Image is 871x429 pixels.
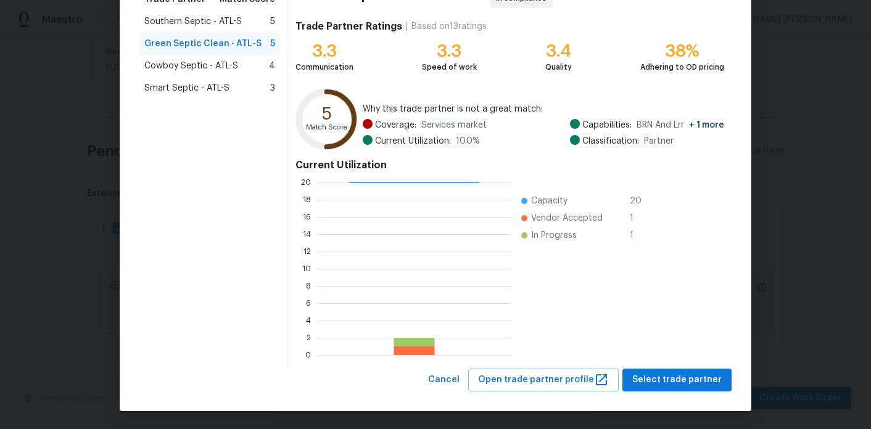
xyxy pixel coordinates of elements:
[582,135,639,147] span: Classification:
[545,61,572,73] div: Quality
[422,61,477,73] div: Speed of work
[531,212,603,224] span: Vendor Accepted
[478,372,609,388] span: Open trade partner profile
[305,351,311,359] text: 0
[582,119,632,131] span: Capabilities:
[303,196,311,203] text: 18
[644,135,674,147] span: Partner
[421,119,487,131] span: Services market
[422,45,477,57] div: 3.3
[306,317,311,324] text: 4
[322,105,332,123] text: 5
[270,15,275,28] span: 5
[630,212,650,224] span: 1
[303,248,311,255] text: 12
[622,369,732,391] button: Select trade partner
[295,20,402,33] h4: Trade Partner Ratings
[270,82,275,94] span: 3
[363,103,724,115] span: Why this trade partner is not a great match:
[531,229,577,242] span: In Progress
[402,20,411,33] div: |
[375,119,416,131] span: Coverage:
[375,135,451,147] span: Current Utilization:
[295,45,353,57] div: 3.3
[144,82,229,94] span: Smart Septic - ATL-S
[630,195,650,207] span: 20
[306,282,311,290] text: 8
[270,38,275,50] span: 5
[456,135,480,147] span: 10.0 %
[307,334,311,341] text: 2
[303,231,311,238] text: 14
[144,15,242,28] span: Southern Septic - ATL-S
[303,213,311,221] text: 16
[637,119,724,131] span: BRN And Lrr
[468,369,619,391] button: Open trade partner profile
[689,121,724,129] span: + 1 more
[632,372,722,388] span: Select trade partner
[306,124,347,131] text: Match Score
[630,229,650,242] span: 1
[301,179,311,186] text: 20
[269,60,275,72] span: 4
[423,369,464,391] button: Cancel
[545,45,572,57] div: 3.4
[640,61,724,73] div: Adhering to OD pricing
[295,159,724,171] h4: Current Utilization
[144,60,238,72] span: Cowboy Septic - ATL-S
[640,45,724,57] div: 38%
[411,20,487,33] div: Based on 13 ratings
[531,195,568,207] span: Capacity
[428,372,460,388] span: Cancel
[302,265,311,272] text: 10
[306,300,311,307] text: 6
[144,38,262,50] span: Green Septic Clean - ATL-S
[295,61,353,73] div: Communication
